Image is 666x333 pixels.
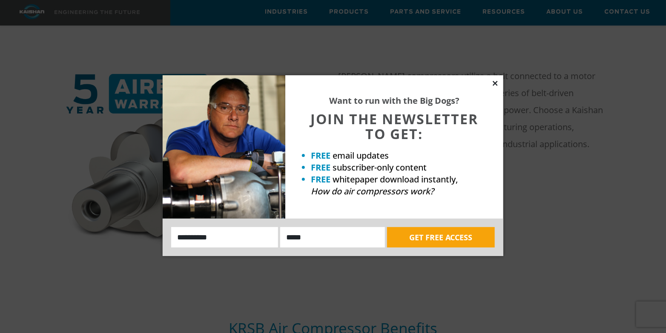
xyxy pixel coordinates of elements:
span: whitepaper download instantly, [333,174,458,185]
input: Email [280,227,385,248]
strong: FREE [311,150,330,161]
strong: FREE [311,162,330,173]
span: subscriber-only content [333,162,427,173]
span: JOIN THE NEWSLETTER TO GET: [310,110,478,143]
input: Name: [171,227,278,248]
button: Close [491,80,499,87]
strong: Want to run with the Big Dogs? [329,95,459,106]
span: email updates [333,150,389,161]
button: GET FREE ACCESS [387,227,495,248]
strong: FREE [311,174,330,185]
em: How do air compressors work? [311,185,434,197]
